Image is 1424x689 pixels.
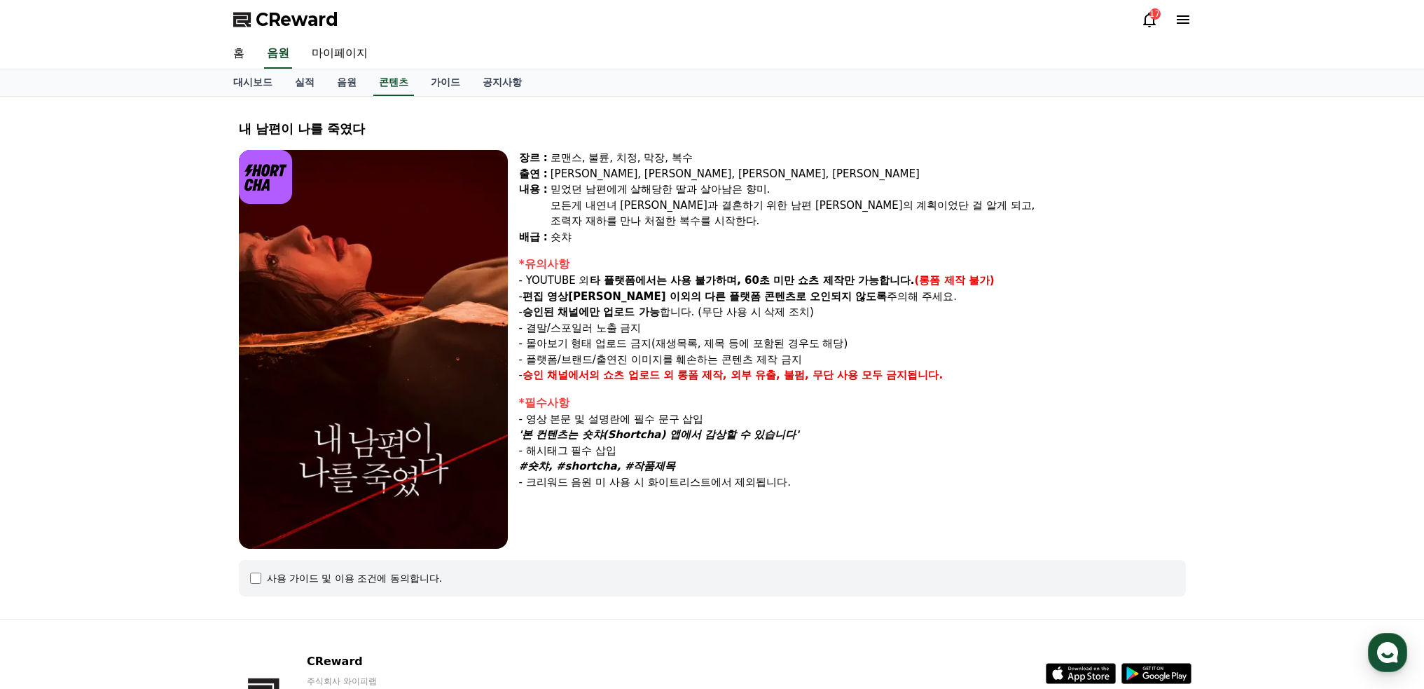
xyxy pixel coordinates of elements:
[264,39,292,69] a: 음원
[551,213,1186,229] div: 조력자 재하를 만나 처절한 복수를 시작한다.
[519,256,1186,273] div: *유의사항
[420,69,471,96] a: 가이드
[471,69,533,96] a: 공지사항
[239,150,508,549] img: video
[523,369,674,381] strong: 승인 채널에서의 쇼츠 업로드 외
[519,411,1186,428] p: - 영상 본문 및 설명란에 필수 문구 삽입
[519,182,548,229] div: 내용 :
[551,198,1186,214] div: 모든게 내연녀 [PERSON_NAME]과 결혼하기 위한 남편 [PERSON_NAME]의 계획이었단 걸 알게 되고,
[284,69,326,96] a: 실적
[519,166,548,182] div: 출연 :
[307,676,478,687] p: 주식회사 와이피랩
[519,229,548,245] div: 배급 :
[551,229,1186,245] div: 숏챠
[519,320,1186,336] p: - 결말/스포일러 노출 금지
[519,367,1186,383] p: -
[233,8,338,31] a: CReward
[326,69,368,96] a: 음원
[519,352,1186,368] p: - 플랫폼/브랜드/출연진 이미지를 훼손하는 콘텐츠 제작 금지
[519,150,548,166] div: 장르 :
[373,69,414,96] a: 콘텐츠
[519,395,1186,411] div: *필수사항
[222,39,256,69] a: 홈
[300,39,379,69] a: 마이페이지
[307,653,478,670] p: CReward
[1141,11,1158,28] a: 17
[222,69,284,96] a: 대시보드
[551,150,1186,166] div: 로맨스, 불륜, 치정, 막장, 복수
[523,306,660,318] strong: 승인된 채널에만 업로드 가능
[519,304,1186,320] p: - 합니다. (무단 사용 시 삭제 조치)
[519,443,1186,459] p: - 해시태그 필수 삽입
[239,119,1186,139] div: 내 남편이 나를 죽였다
[239,150,293,204] img: logo
[519,273,1186,289] p: - YOUTUBE 외
[551,166,1186,182] div: [PERSON_NAME], [PERSON_NAME], [PERSON_NAME], [PERSON_NAME]
[267,571,443,585] div: 사용 가이드 및 이용 조건에 동의합니다.
[256,8,338,31] span: CReward
[1149,8,1161,20] div: 17
[519,475,1186,491] p: - 크리워드 음원 미 사용 시 화이트리스트에서 제외됩니다.
[519,460,676,472] em: #숏챠, #shortcha, #작품제목
[915,274,995,287] strong: (롱폼 제작 불가)
[677,369,943,381] strong: 롱폼 제작, 외부 유출, 불펌, 무단 사용 모두 금지됩니다.
[705,290,887,303] strong: 다른 플랫폼 콘텐츠로 오인되지 않도록
[519,289,1186,305] p: - 주의해 주세요.
[551,182,1186,198] div: 믿었던 남편에게 살해당한 딸과 살아남은 향미.
[523,290,701,303] strong: 편집 영상[PERSON_NAME] 이외의
[519,428,799,441] em: '본 컨텐츠는 숏챠(Shortcha) 앱에서 감상할 수 있습니다'
[519,336,1186,352] p: - 몰아보기 형태 업로드 금지(재생목록, 제목 등에 포함된 경우도 해당)
[590,274,915,287] strong: 타 플랫폼에서는 사용 불가하며, 60초 미만 쇼츠 제작만 가능합니다.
